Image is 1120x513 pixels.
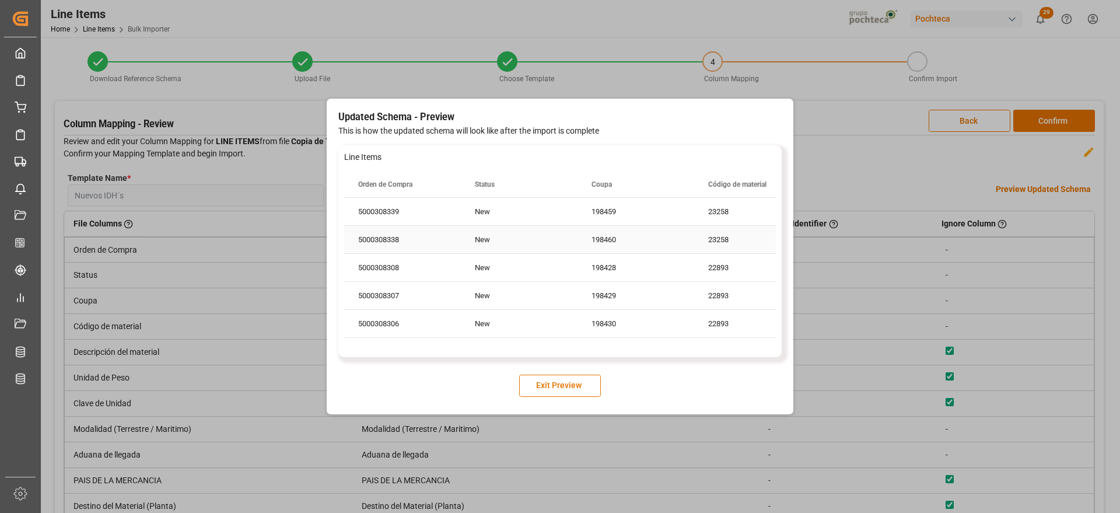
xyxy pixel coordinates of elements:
span: Coupa [591,180,612,189]
span: Código de material [708,180,766,189]
div: 5000308339 [344,198,461,225]
p: This is how the updated schema will look like after the import is complete [338,125,782,137]
div: New [461,310,577,337]
div: 198428 [577,254,694,281]
div: 198460 [577,226,694,253]
div: New [461,254,577,281]
div: New [461,198,577,225]
div: 22893 [694,310,811,337]
div: 22893 [694,282,811,309]
div: 5000308308 [344,254,461,281]
span: Orden de Compra [358,180,412,189]
div: 5000308338 [344,226,461,253]
div: 198430 [577,310,694,337]
div: 5000308307 [344,282,461,309]
button: Exit Preview [519,375,601,397]
h3: Updated Schema - Preview [338,110,782,125]
div: 198429 [577,282,694,309]
div: 23258 [694,226,811,253]
div: 23258 [694,198,811,225]
span: Status [475,180,495,189]
div: New [461,282,577,309]
div: 5000308306 [344,310,461,337]
div: 198459 [577,198,694,225]
p: Line Items [344,151,776,163]
div: New [461,226,577,253]
div: 22893 [694,254,811,281]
